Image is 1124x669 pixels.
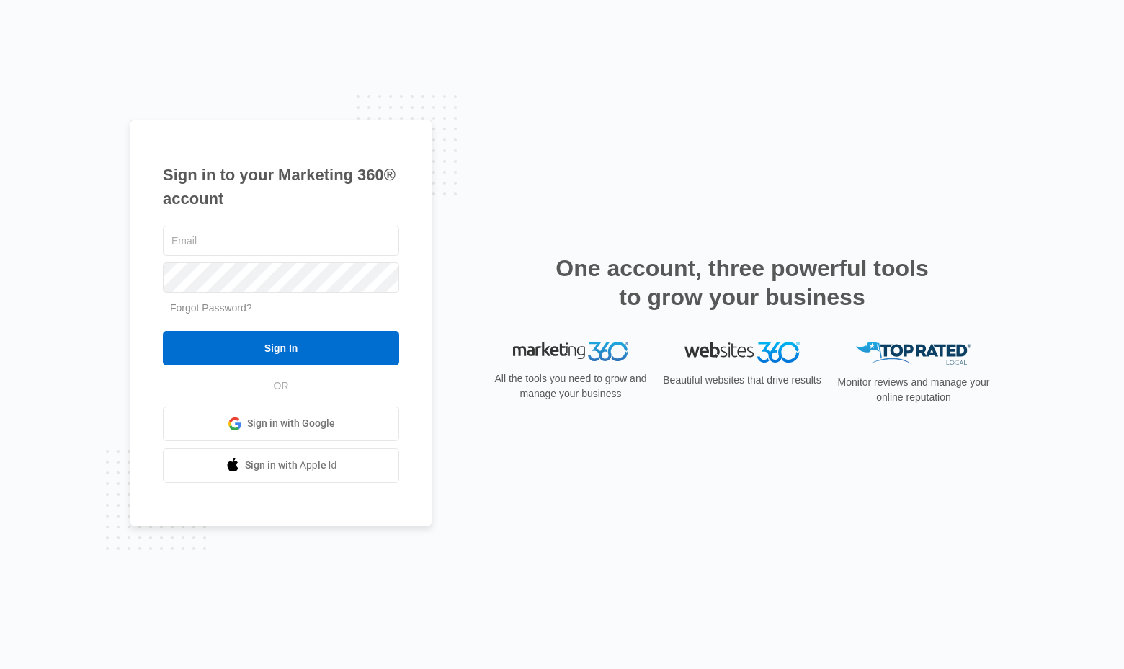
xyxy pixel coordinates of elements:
[513,342,628,362] img: Marketing 360
[490,371,651,402] p: All the tools you need to grow and manage your business
[170,302,252,314] a: Forgot Password?
[163,163,399,211] h1: Sign in to your Marketing 360® account
[551,254,933,311] h2: One account, three powerful tools to grow your business
[661,373,823,388] p: Beautiful websites that drive results
[833,375,994,405] p: Monitor reviews and manage your online reputation
[245,458,337,473] span: Sign in with Apple Id
[247,416,335,431] span: Sign in with Google
[163,448,399,483] a: Sign in with Apple Id
[163,331,399,365] input: Sign In
[684,342,800,363] img: Websites 360
[163,226,399,256] input: Email
[163,407,399,441] a: Sign in with Google
[264,378,299,394] span: OR
[856,342,971,365] img: Top Rated Local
